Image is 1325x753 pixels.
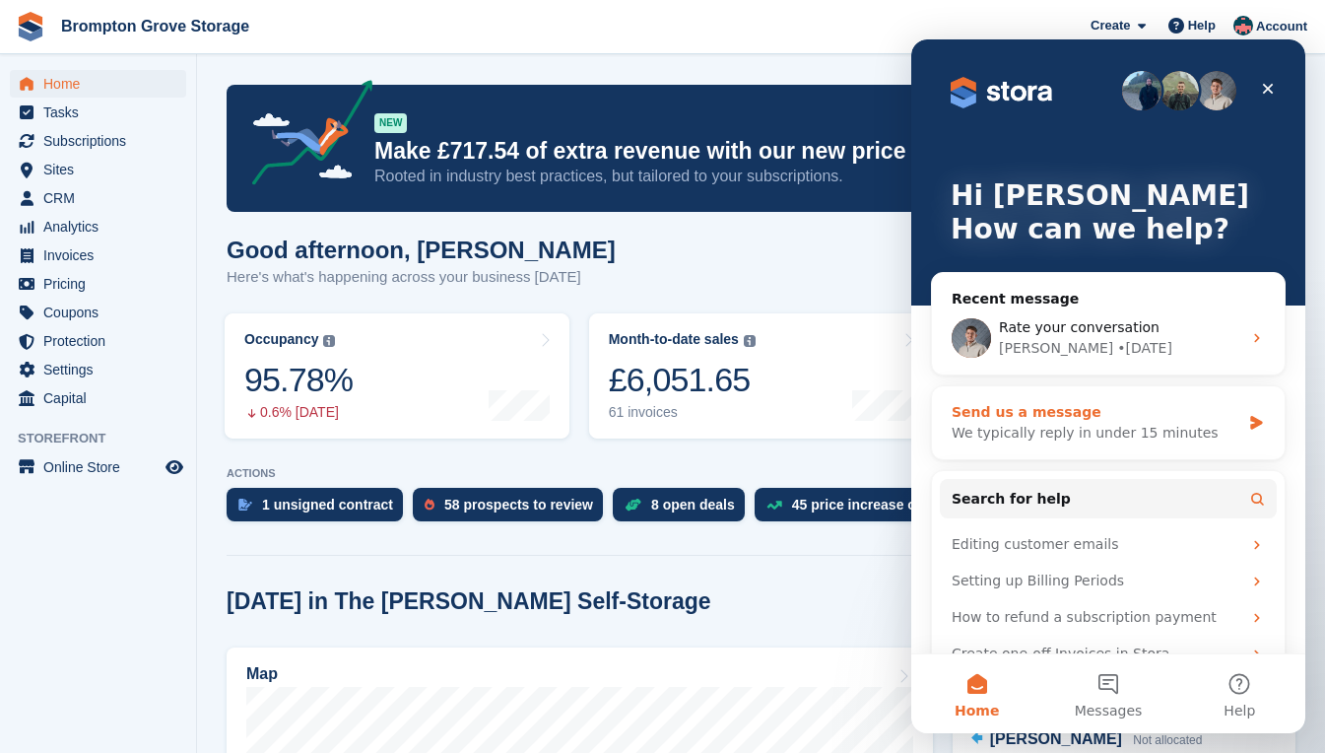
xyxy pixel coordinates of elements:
a: menu [10,384,186,412]
a: menu [10,156,186,183]
a: Brompton Grove Storage [53,10,257,42]
a: menu [10,453,186,481]
h2: Map [246,665,278,683]
span: Subscriptions [43,127,162,155]
span: [PERSON_NAME] [990,730,1122,747]
a: [PERSON_NAME] Not allocated [971,727,1203,753]
span: Pricing [43,270,162,298]
iframe: Intercom live chat [911,39,1305,733]
a: Preview store [163,455,186,479]
a: 8 open deals [613,488,755,531]
a: menu [10,213,186,240]
div: 45 price increase opportunities [792,497,996,513]
span: Account [1256,17,1307,36]
div: 58 prospects to review [444,497,593,513]
span: Storefront [18,429,196,448]
span: Create [1091,16,1130,35]
a: 45 price increase opportunities [755,488,1016,531]
a: menu [10,184,186,212]
img: stora-icon-8386f47178a22dfd0bd8f6a31ec36ba5ce8667c1dd55bd0f319d3a0aa187defe.svg [16,12,45,41]
h1: Good afternoon, [PERSON_NAME] [227,237,616,263]
a: menu [10,299,186,326]
p: ACTIONS [227,467,1295,480]
span: Sites [43,156,162,183]
span: Protection [43,327,162,355]
a: 58 prospects to review [413,488,613,531]
img: contract_signature_icon-13c848040528278c33f63329250d36e43548de30e8caae1d1a13099fd9432cc5.svg [238,499,252,511]
div: Month-to-date sales [609,331,739,348]
img: icon-info-grey-7440780725fd019a000dd9b08b2336e03edf1995a4989e88bcd33f0948082b44.svg [323,335,335,347]
span: Coupons [43,299,162,326]
div: 8 open deals [651,497,735,513]
a: menu [10,127,186,155]
a: menu [10,356,186,383]
div: Occupancy [244,331,318,348]
span: Home [43,70,162,98]
span: Settings [43,356,162,383]
span: Invoices [43,241,162,269]
div: 95.78% [244,360,353,400]
p: Here's what's happening across your business [DATE] [227,266,616,289]
span: Online Store [43,453,162,481]
img: price-adjustments-announcement-icon-8257ccfd72463d97f412b2fc003d46551f7dbcb40ab6d574587a9cd5c0d94... [235,80,373,192]
span: Help [1188,16,1216,35]
img: Heidi Bingham [1233,16,1253,35]
a: menu [10,99,186,126]
a: menu [10,241,186,269]
a: Occupancy 95.78% 0.6% [DATE] [225,313,569,439]
h2: [DATE] in The [PERSON_NAME] Self-Storage [227,588,711,615]
span: CRM [43,184,162,212]
img: icon-info-grey-7440780725fd019a000dd9b08b2336e03edf1995a4989e88bcd33f0948082b44.svg [744,335,756,347]
a: menu [10,270,186,298]
a: Month-to-date sales £6,051.65 61 invoices [589,313,934,439]
span: Tasks [43,99,162,126]
a: menu [10,327,186,355]
span: Not allocated [1133,733,1202,747]
span: Capital [43,384,162,412]
p: Rooted in industry best practices, but tailored to your subscriptions. [374,166,1123,187]
img: deal-1b604bf984904fb50ccaf53a9ad4b4a5d6e5aea283cecdc64d6e3604feb123c2.svg [625,498,641,512]
img: price_increase_opportunities-93ffe204e8149a01c8c9dc8f82e8f89637d9d84a8eef4429ea346261dce0b2c0.svg [766,501,782,510]
a: menu [10,70,186,98]
a: 1 unsigned contract [227,488,413,531]
p: Make £717.54 of extra revenue with our new price increases tool [374,137,1123,166]
div: 61 invoices [609,404,756,421]
div: £6,051.65 [609,360,756,400]
span: Analytics [43,213,162,240]
div: 0.6% [DATE] [244,404,353,421]
div: NEW [374,113,407,133]
div: 1 unsigned contract [262,497,393,513]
